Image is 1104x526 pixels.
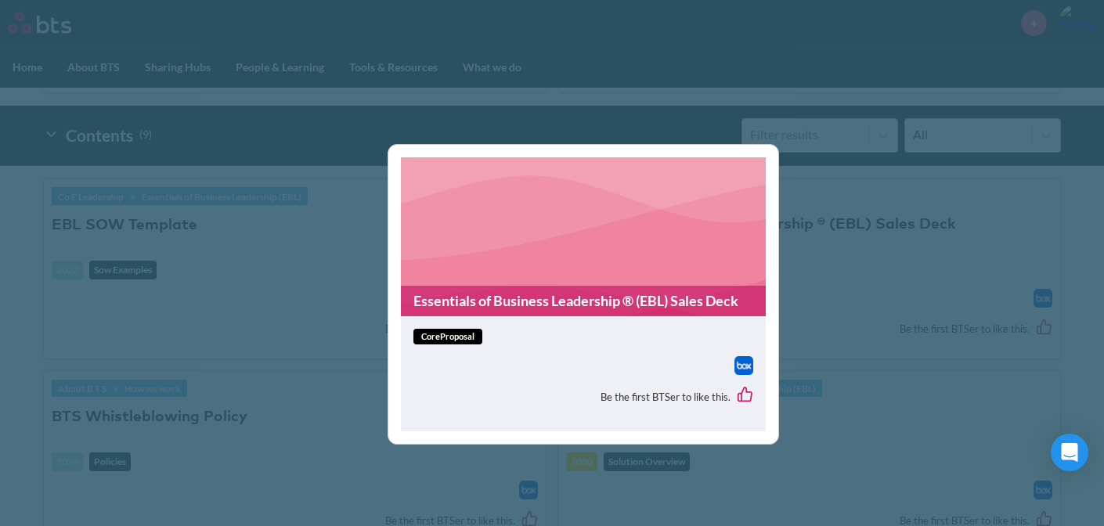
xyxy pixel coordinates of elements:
[734,356,753,375] a: Download file from Box
[413,375,753,419] div: Be the first BTSer to like this.
[1051,434,1088,471] div: Open Intercom Messenger
[401,286,766,316] a: Essentials of Business Leadership ® (EBL) Sales Deck
[413,329,482,345] span: coreProposal
[734,356,753,375] img: Box logo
